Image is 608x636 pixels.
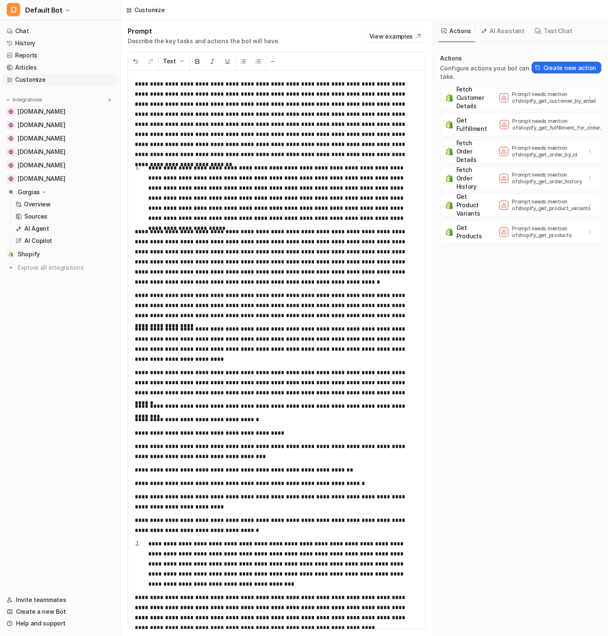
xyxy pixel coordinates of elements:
a: xtrafuel.de[DOMAIN_NAME] [3,106,117,117]
a: xtrafuel.nl[DOMAIN_NAME] [3,159,117,171]
h1: Prompt [128,27,280,35]
a: Customize [3,74,117,86]
img: explore all integrations [7,263,15,272]
button: Create new action [532,62,601,73]
a: Create a new Bot [3,606,117,618]
img: Get Product Variants icon [446,201,453,209]
img: xtrafuel.de [8,109,13,114]
button: Italic [205,52,220,70]
span: [DOMAIN_NAME] [18,121,65,129]
p: Prompt needs mention of shopify_get_product_variants [512,198,579,212]
button: Undo [128,52,143,70]
span: Shopify [18,250,40,258]
span: [DOMAIN_NAME] [18,134,65,143]
img: Fetch Order History icon [446,174,453,182]
img: Get Fulfillment icon [446,120,453,129]
a: xtrafuel.it[DOMAIN_NAME] [3,119,117,131]
p: Fetch Order History [456,166,479,191]
img: Undo [132,58,139,65]
button: Test Chat [532,24,576,37]
span: [DOMAIN_NAME] [18,175,65,183]
button: ─ [266,52,280,70]
a: History [3,37,117,49]
img: Gorgias [8,190,13,195]
button: Integrations [3,96,45,104]
p: Integrations [13,96,42,103]
img: xtrafuel.eu [8,149,13,154]
button: AI Assistant [478,24,528,37]
img: xtrafuel.fr [8,136,13,141]
img: xtrafuel.it [8,123,13,128]
a: Sources [12,211,117,222]
img: Bold [194,58,201,65]
a: Articles [3,62,117,73]
p: Describe the key tasks and actions the bot will have. [128,37,280,45]
a: AI Agent [12,223,117,235]
a: Explore all integrations [3,262,117,274]
span: Default Bot [25,4,63,16]
img: Dropdown Down Arrow [178,58,185,65]
button: Ordered List [251,52,266,70]
button: View examples [365,30,425,42]
p: Get Fulfillment [456,116,487,133]
span: [DOMAIN_NAME] [18,107,65,116]
button: Underline [220,52,235,70]
button: Actions [438,24,475,37]
p: Gorgias [18,188,40,196]
button: Redo [143,52,158,70]
p: Fetch Customer Details [456,85,484,110]
p: Overview [24,200,51,209]
a: xtrafuel.fr[DOMAIN_NAME] [3,133,117,144]
a: Overview [12,198,117,210]
a: ShopifyShopify [3,248,117,260]
a: xtrafuel.eu[DOMAIN_NAME] [3,146,117,158]
span: D [7,3,20,16]
button: Text [159,52,189,70]
p: AI Copilot [24,237,52,245]
p: Prompt needs mention of shopify_get_products [512,225,579,239]
a: Help and support [3,618,117,629]
a: Chat [3,25,117,37]
img: Create action [535,65,541,70]
img: Shopify [8,252,13,257]
a: AI Copilot [12,235,117,247]
div: Customize [134,5,165,14]
button: Unordered List [236,52,251,70]
img: xtrafuel.es [8,176,13,181]
span: [DOMAIN_NAME] [18,161,65,169]
p: Prompt needs mention of shopify_get_customer_by_email [512,91,579,104]
img: Unordered List [240,58,246,65]
img: Get Products icon [446,228,453,236]
p: Get Product Variants [456,193,480,218]
a: xtrafuel.es[DOMAIN_NAME] [3,173,117,185]
p: Sources [24,212,47,221]
img: expand menu [5,97,11,103]
p: Fetch Order Details [456,139,479,164]
img: Ordered List [255,58,262,65]
span: Explore all integrations [18,261,114,274]
span: [DOMAIN_NAME] [18,148,65,156]
img: Fetch Order Details icon [446,147,453,156]
p: Actions [440,54,532,63]
img: Underline [224,58,231,65]
a: Reports [3,50,117,61]
p: Prompt needs mention of shopify_get_order_by_id [512,145,579,158]
button: Bold [190,52,205,70]
img: menu_add.svg [107,97,113,103]
p: Get Products [456,224,482,240]
img: Fetch Customer Details icon [446,94,453,102]
p: AI Agent [24,224,49,233]
img: Italic [209,58,216,65]
p: Prompt needs mention of shopify_get_fulfillment_for_order_id [512,118,579,131]
a: Invite teammates [3,594,117,606]
img: xtrafuel.nl [8,163,13,168]
img: Redo [147,58,154,65]
p: Configure actions your bot can take. [440,64,532,81]
p: Prompt needs mention of shopify_get_order_history [512,172,579,185]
